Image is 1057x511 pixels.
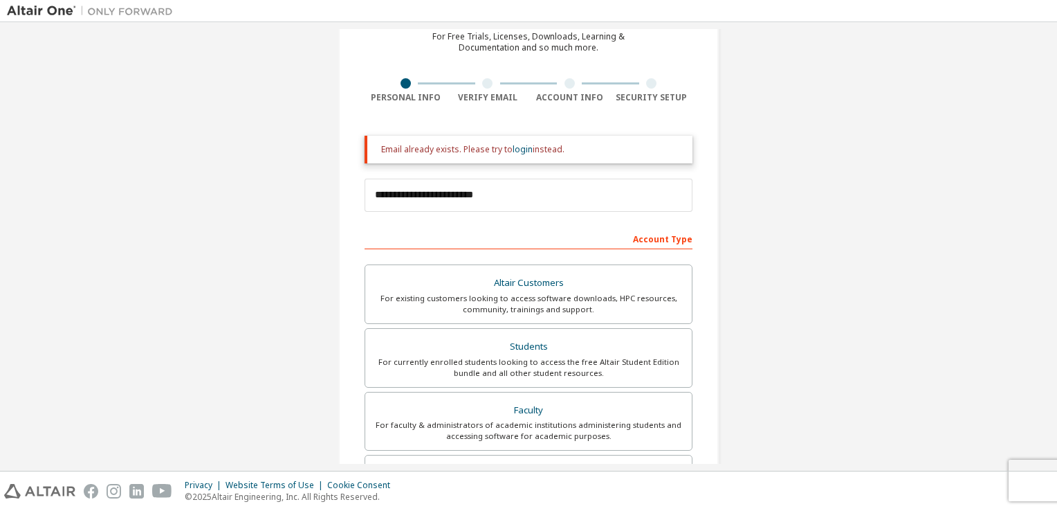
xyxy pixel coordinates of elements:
[374,337,683,357] div: Students
[365,92,447,103] div: Personal Info
[185,480,226,491] div: Privacy
[226,480,327,491] div: Website Terms of Use
[447,92,529,103] div: Verify Email
[381,144,681,155] div: Email already exists. Please try to instead.
[7,4,180,18] img: Altair One
[84,484,98,499] img: facebook.svg
[129,484,144,499] img: linkedin.svg
[432,31,625,53] div: For Free Trials, Licenses, Downloads, Learning & Documentation and so much more.
[152,484,172,499] img: youtube.svg
[4,484,75,499] img: altair_logo.svg
[611,92,693,103] div: Security Setup
[365,227,692,249] div: Account Type
[513,143,533,155] a: login
[185,491,398,503] p: © 2025 Altair Engineering, Inc. All Rights Reserved.
[374,420,683,442] div: For faculty & administrators of academic institutions administering students and accessing softwa...
[374,274,683,293] div: Altair Customers
[374,401,683,420] div: Faculty
[327,480,398,491] div: Cookie Consent
[528,92,611,103] div: Account Info
[374,293,683,315] div: For existing customers looking to access software downloads, HPC resources, community, trainings ...
[374,357,683,379] div: For currently enrolled students looking to access the free Altair Student Edition bundle and all ...
[107,484,121,499] img: instagram.svg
